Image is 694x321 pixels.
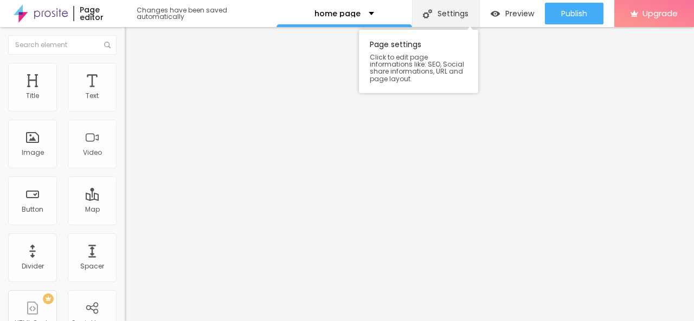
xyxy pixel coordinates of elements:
iframe: Editor [125,27,694,321]
div: Divider [22,263,44,270]
p: home page [314,10,361,17]
button: Publish [545,3,603,24]
div: Spacer [80,263,104,270]
div: Page editor [73,6,126,21]
div: Video [83,149,102,156]
div: Title [26,92,39,100]
div: Changes have been saved automatically [137,7,277,20]
span: Publish [561,9,587,18]
button: Preview [480,3,545,24]
span: Preview [505,9,534,18]
span: Upgrade [642,9,678,18]
span: Click to edit page informations like: SEO, Social share informations, URL and page layout. [370,54,467,82]
div: Image [22,149,44,156]
div: Page settings [359,30,478,93]
img: Icone [104,42,111,48]
div: Map [85,206,100,213]
div: Button [22,206,43,213]
img: view-1.svg [491,9,500,18]
div: Text [86,92,99,100]
img: Icone [423,9,432,18]
input: Search element [8,35,117,55]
